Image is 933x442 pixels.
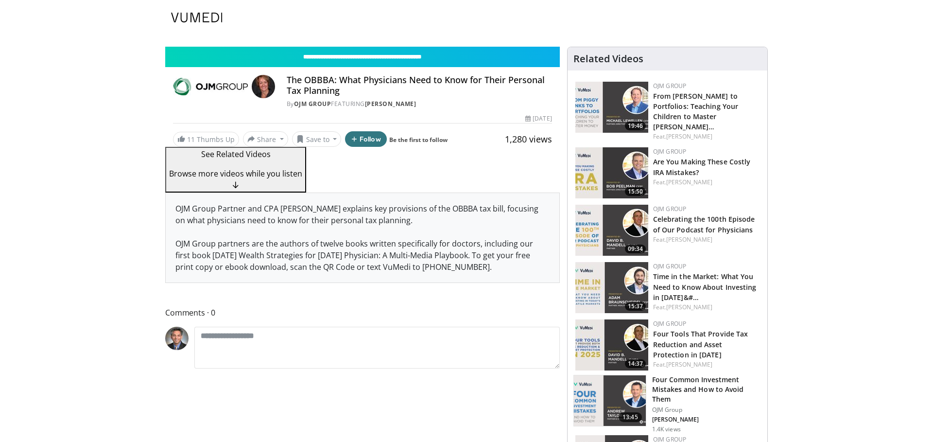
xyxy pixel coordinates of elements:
a: 13:45 Four Common Investment Mistakes and How to Avoid Them OJM Group [PERSON_NAME] 1.4K views [573,375,761,433]
a: OJM Group [653,205,687,213]
button: Share [243,131,288,147]
a: Are You Making These Costly IRA Mistakes? [653,157,751,177]
button: See Related Videos Browse more videos while you listen [165,147,306,193]
div: By FEATURING [287,100,552,108]
div: OJM Group Partner and CPA [PERSON_NAME] explains key provisions of the OBBBA tax bill, focusing o... [166,193,559,283]
img: Avatar [165,327,189,350]
span: 1,280 views [505,133,552,145]
h3: Four Common Investment Mistakes and How to Avoid Them [652,375,761,404]
h4: The OBBBA: What Physicians Need to Know for Their Personal Tax Planning [287,75,552,96]
span: 19:46 [625,122,646,130]
a: 14:37 [575,319,648,371]
a: OJM Group [653,147,687,156]
a: [PERSON_NAME] [365,100,416,108]
div: Feat. [653,360,760,369]
div: Feat. [653,178,760,187]
span: Browse more videos while you listen [169,168,302,179]
span: 14:37 [625,359,646,368]
a: [PERSON_NAME] [666,132,712,141]
img: OJM Group [173,75,248,98]
img: cfc453be-3f74-41d3-a301-0743b7c46f05.150x105_q85_crop-smart_upscale.jpg [575,262,648,313]
img: f90543b2-11a1-4aab-98f1-82dfa77c6314.png.150x105_q85_crop-smart_upscale.png [574,375,646,426]
span: 15:50 [625,187,646,196]
a: [PERSON_NAME] [666,303,712,311]
a: 09:34 [575,205,648,256]
a: 11 Thumbs Up [173,132,239,147]
div: [DATE] [525,114,552,123]
img: 282c92bf-9480-4465-9a17-aeac8df0c943.150x105_q85_crop-smart_upscale.jpg [575,82,648,133]
a: Celebrating the 100th Episode of Our Podcast for Physicians [653,214,755,234]
p: See Related Videos [169,148,302,160]
h3: Time in the Market: What You Need to Know About Investing in Today's Volatile Markets [653,271,760,301]
div: Feat. [653,235,760,244]
p: OJM Group [652,406,761,414]
span: 11 [187,135,195,144]
a: From [PERSON_NAME] to Portfolios: Teaching Your Children to Master [PERSON_NAME]… [653,91,739,131]
a: OJM Group [653,82,687,90]
a: 19:46 [575,82,648,133]
h3: From Piggy Banks to Portfolios: Teaching Your Children to Master Money [653,90,760,131]
p: 1.4K views [652,425,681,433]
a: [PERSON_NAME] [666,235,712,244]
img: Avatar [252,75,275,98]
img: 6704c0a6-4d74-4e2e-aaba-7698dfbc586a.150x105_q85_crop-smart_upscale.jpg [575,319,648,371]
a: 15:50 [575,147,648,198]
a: Time in the Market: What You Need to Know About Investing in [DATE]&#… [653,272,757,301]
a: OJM Group [294,100,331,108]
a: Four Tools That Provide Tax Reduction and Asset Protection in [DATE] [653,329,748,359]
span: 09:34 [625,245,646,253]
button: Follow [345,131,387,147]
a: 15:37 [575,262,648,313]
span: Comments 0 [165,306,560,319]
img: VuMedi Logo [171,13,223,22]
a: OJM Group [653,319,687,328]
div: Feat. [653,303,760,312]
img: 7438bed5-bde3-4519-9543-24a8eadaa1c2.150x105_q85_crop-smart_upscale.jpg [575,205,648,256]
a: [PERSON_NAME] [666,178,712,186]
a: [PERSON_NAME] [666,360,712,369]
p: Andrew Taylor [652,416,761,424]
div: Feat. [653,132,760,141]
a: Be the first to follow [389,136,448,144]
span: 15:37 [625,302,646,311]
button: Save to [292,131,342,147]
a: OJM Group [653,262,687,270]
img: 4b415aee-9520-4d6f-a1e1-8e5e22de4108.150x105_q85_crop-smart_upscale.jpg [575,147,648,198]
span: 13:45 [619,412,642,422]
h4: Related Videos [573,53,643,65]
